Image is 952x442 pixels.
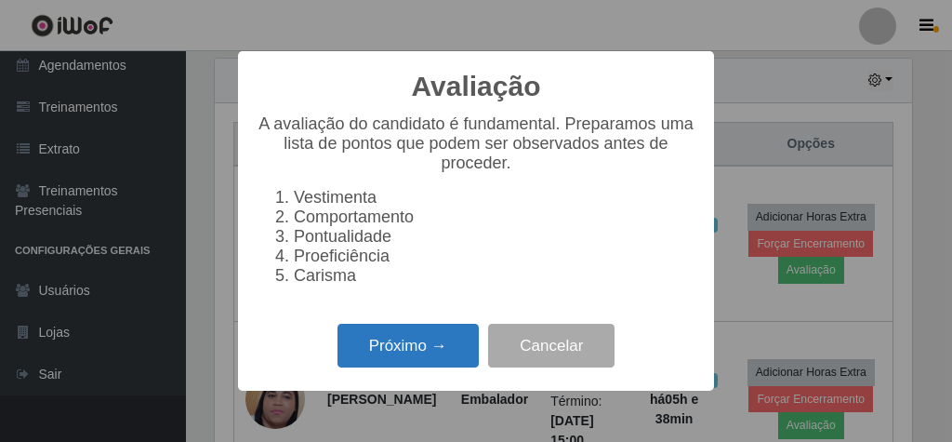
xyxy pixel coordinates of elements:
[337,324,479,368] button: Próximo →
[294,227,695,247] li: Pontualidade
[412,70,541,103] h2: Avaliação
[488,324,615,368] button: Cancelar
[294,188,695,208] li: Vestimenta
[294,247,695,266] li: Proeficiência
[294,266,695,286] li: Carisma
[294,208,695,227] li: Comportamento
[257,114,695,173] p: A avaliação do candidato é fundamental. Preparamos uma lista de pontos que podem ser observados a...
